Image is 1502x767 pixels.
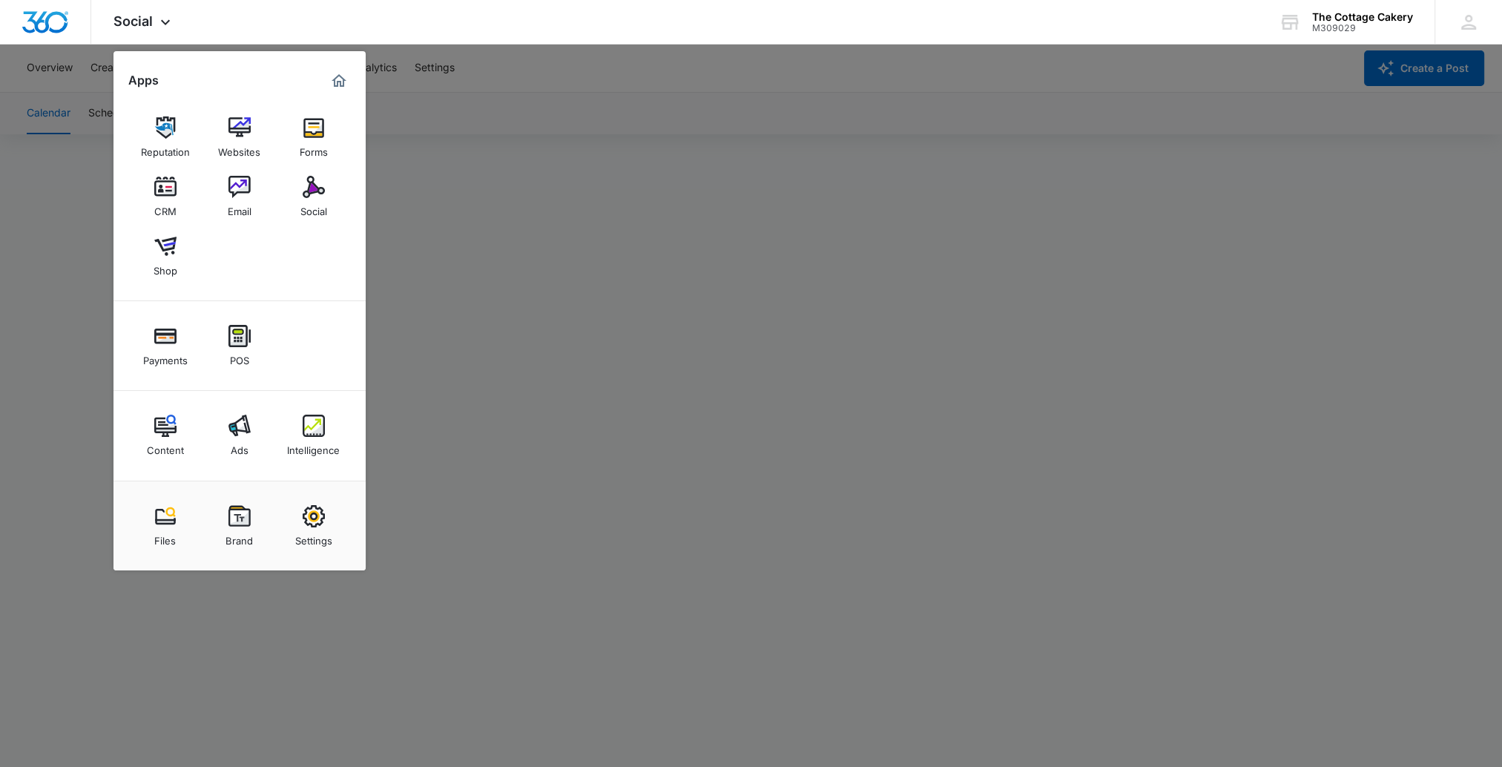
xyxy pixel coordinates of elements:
[218,139,260,158] div: Websites
[137,168,194,225] a: CRM
[327,69,351,93] a: Marketing 360® Dashboard
[137,407,194,464] a: Content
[154,198,177,217] div: CRM
[286,407,342,464] a: Intelligence
[1312,11,1413,23] div: account name
[231,437,248,456] div: Ads
[154,527,176,547] div: Files
[286,109,342,165] a: Forms
[287,437,340,456] div: Intelligence
[286,168,342,225] a: Social
[211,498,268,554] a: Brand
[300,139,328,158] div: Forms
[1312,23,1413,33] div: account id
[230,347,249,366] div: POS
[225,527,253,547] div: Brand
[143,347,188,366] div: Payments
[300,198,327,217] div: Social
[228,198,251,217] div: Email
[147,437,184,456] div: Content
[211,168,268,225] a: Email
[137,498,194,554] a: Files
[211,407,268,464] a: Ads
[141,139,190,158] div: Reputation
[295,527,332,547] div: Settings
[137,317,194,374] a: Payments
[137,228,194,284] a: Shop
[113,13,153,29] span: Social
[286,498,342,554] a: Settings
[154,257,177,277] div: Shop
[137,109,194,165] a: Reputation
[128,73,159,88] h2: Apps
[211,109,268,165] a: Websites
[211,317,268,374] a: POS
